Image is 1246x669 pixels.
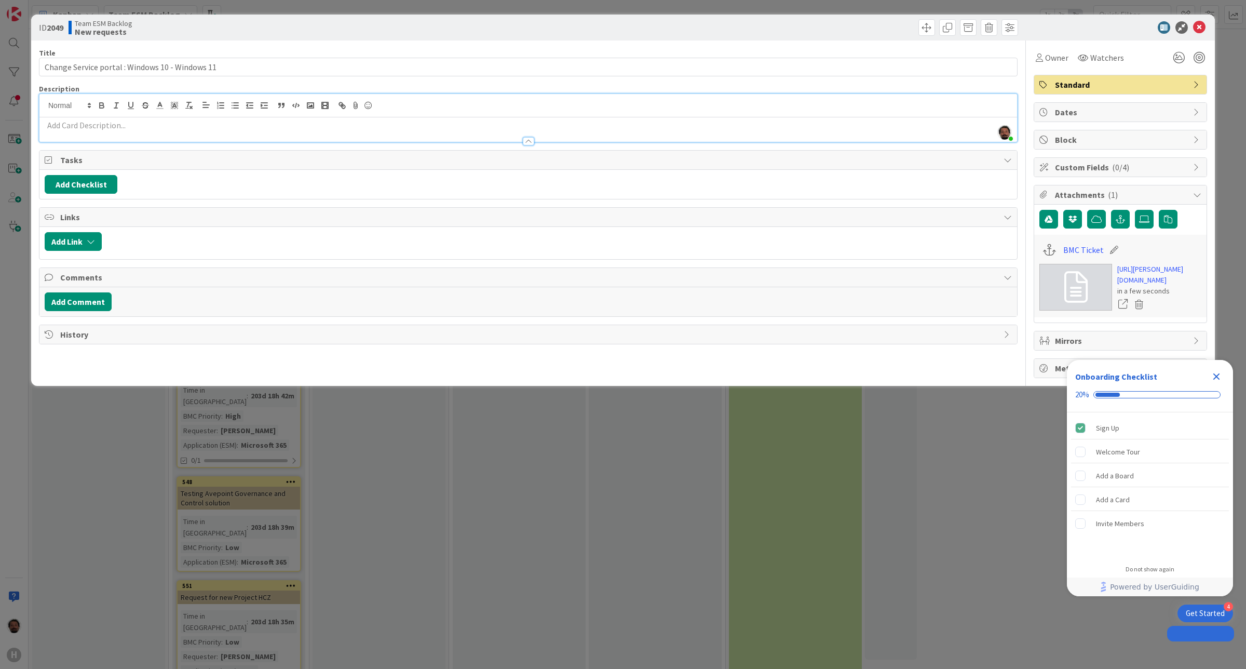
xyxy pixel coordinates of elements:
[997,125,1012,140] img: OnCl7LGpK6aSgKCc2ZdSmTqaINaX6qd1.png
[1075,370,1157,383] div: Onboarding Checklist
[1067,578,1233,596] div: Footer
[1096,446,1140,458] div: Welcome Tour
[1071,464,1229,487] div: Add a Board is incomplete.
[39,48,56,58] label: Title
[1208,368,1225,385] div: Close Checklist
[1072,578,1228,596] a: Powered by UserGuiding
[1067,360,1233,596] div: Checklist Container
[1055,189,1188,201] span: Attachments
[1071,440,1229,463] div: Welcome Tour is incomplete.
[60,154,998,166] span: Tasks
[1117,298,1129,311] a: Open
[1110,581,1199,593] span: Powered by UserGuiding
[1186,608,1225,619] div: Get Started
[1071,488,1229,511] div: Add a Card is incomplete.
[1112,162,1129,172] span: ( 0/4 )
[1055,106,1188,118] span: Dates
[1177,605,1233,622] div: Open Get Started checklist, remaining modules: 4
[1090,51,1124,64] span: Watchers
[1055,334,1188,347] span: Mirrors
[47,22,63,33] b: 2049
[60,271,998,284] span: Comments
[1075,390,1225,399] div: Checklist progress: 20%
[1096,517,1144,530] div: Invite Members
[1055,78,1188,91] span: Standard
[45,292,112,311] button: Add Comment
[1096,422,1119,434] div: Sign Up
[1071,512,1229,535] div: Invite Members is incomplete.
[39,21,63,34] span: ID
[1117,286,1201,297] div: in a few seconds
[1224,602,1233,611] div: 4
[60,211,998,223] span: Links
[1067,412,1233,558] div: Checklist items
[75,19,132,28] span: Team ESM Backlog
[45,175,117,194] button: Add Checklist
[1055,362,1188,374] span: Metrics
[1075,390,1089,399] div: 20%
[60,328,998,341] span: History
[1045,51,1068,64] span: Owner
[1096,493,1130,506] div: Add a Card
[1055,133,1188,146] span: Block
[75,28,132,36] b: New requests
[1117,264,1201,286] a: [URL][PERSON_NAME][DOMAIN_NAME]
[1071,417,1229,439] div: Sign Up is complete.
[39,84,79,93] span: Description
[1063,244,1104,256] a: BMC Ticket
[1108,190,1118,200] span: ( 1 )
[1096,470,1134,482] div: Add a Board
[39,58,1018,76] input: type card name here...
[1126,565,1174,573] div: Do not show again
[45,232,102,251] button: Add Link
[1055,161,1188,173] span: Custom Fields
